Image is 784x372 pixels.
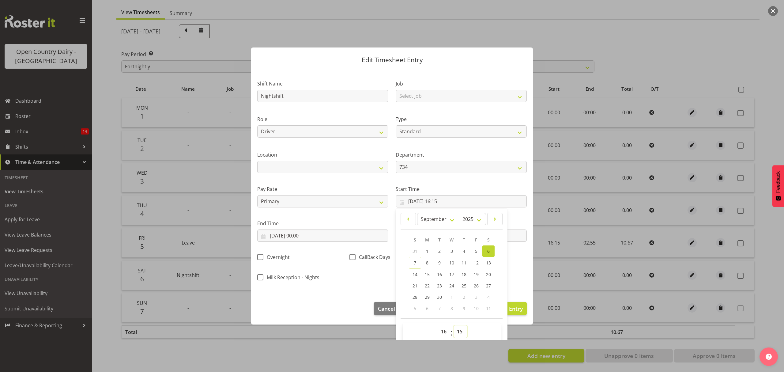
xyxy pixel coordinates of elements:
[437,283,442,289] span: 23
[475,248,477,254] span: 5
[257,151,388,158] label: Location
[475,294,477,300] span: 3
[426,260,428,266] span: 8
[413,283,417,289] span: 21
[450,237,454,243] span: W
[426,306,428,311] span: 6
[463,248,465,254] span: 4
[463,237,465,243] span: T
[438,237,441,243] span: T
[257,90,388,102] input: Shift Name
[446,269,458,280] a: 17
[257,230,388,242] input: Click to select...
[263,274,319,280] span: Milk Reception - Nights
[450,294,453,300] span: 1
[474,306,479,311] span: 10
[487,237,490,243] span: S
[409,269,421,280] a: 14
[470,257,482,269] a: 12
[425,237,429,243] span: M
[486,271,491,277] span: 20
[413,294,417,300] span: 28
[437,271,442,277] span: 16
[482,269,495,280] a: 20
[421,245,433,257] a: 1
[488,305,523,312] span: Update Entry
[462,283,466,289] span: 25
[257,57,527,63] p: Edit Timesheet Entry
[421,280,433,291] a: 22
[487,294,490,300] span: 4
[414,306,416,311] span: 5
[396,185,527,193] label: Start Time
[425,271,430,277] span: 15
[433,280,446,291] a: 23
[482,245,495,257] a: 6
[396,151,527,158] label: Department
[409,280,421,291] a: 21
[426,248,428,254] span: 1
[396,116,527,123] label: Type
[413,248,417,254] span: 31
[487,248,490,254] span: 6
[437,294,442,300] span: 30
[458,269,470,280] a: 18
[257,185,388,193] label: Pay Rate
[449,283,454,289] span: 24
[463,306,465,311] span: 9
[449,260,454,266] span: 10
[458,257,470,269] a: 11
[378,305,395,313] span: Cancel
[257,80,388,87] label: Shift Name
[433,257,446,269] a: 9
[446,280,458,291] a: 24
[413,271,417,277] span: 14
[450,306,453,311] span: 8
[450,248,453,254] span: 3
[433,291,446,303] a: 30
[446,257,458,269] a: 10
[470,245,482,257] a: 5
[772,165,784,207] button: Feedback - Show survey
[462,260,466,266] span: 11
[450,325,453,341] span: :
[409,257,421,269] a: 7
[486,283,491,289] span: 27
[438,248,441,254] span: 2
[475,237,477,243] span: F
[433,245,446,257] a: 2
[486,306,491,311] span: 11
[421,291,433,303] a: 29
[425,283,430,289] span: 22
[374,302,399,315] button: Cancel
[474,271,479,277] span: 19
[409,291,421,303] a: 28
[414,260,416,266] span: 7
[438,306,441,311] span: 7
[463,294,465,300] span: 2
[263,254,290,260] span: Overnight
[470,269,482,280] a: 19
[356,254,390,260] span: CallBack Days
[257,220,388,227] label: End Time
[462,271,466,277] span: 18
[486,260,491,266] span: 13
[425,294,430,300] span: 29
[775,171,781,193] span: Feedback
[421,257,433,269] a: 8
[474,283,479,289] span: 26
[396,195,527,207] input: Click to select...
[482,280,495,291] a: 27
[458,280,470,291] a: 25
[446,245,458,257] a: 3
[470,280,482,291] a: 26
[482,257,495,269] a: 13
[414,237,416,243] span: S
[396,80,527,87] label: Job
[449,271,454,277] span: 17
[421,269,433,280] a: 15
[474,260,479,266] span: 12
[433,269,446,280] a: 16
[766,354,772,360] img: help-xxl-2.png
[458,245,470,257] a: 4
